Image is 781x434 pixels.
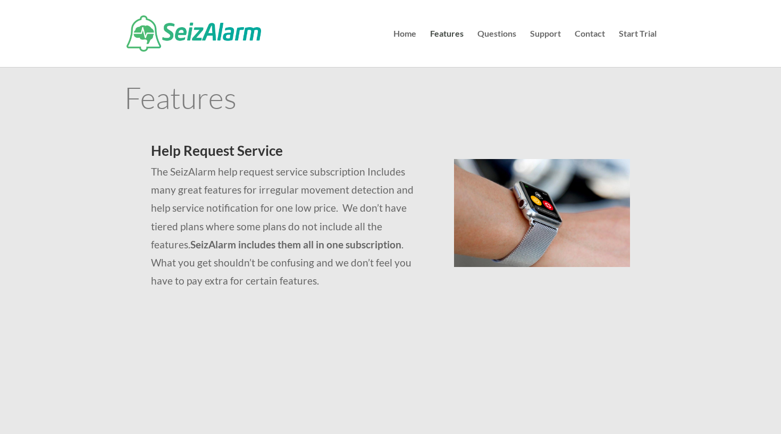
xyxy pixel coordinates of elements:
a: Features [430,30,464,67]
a: Questions [477,30,516,67]
h2: Help Request Service [151,144,428,163]
p: The SeizAlarm help request service subscription Includes many great features for irregular moveme... [151,163,428,290]
iframe: Help widget launcher [686,393,769,422]
h1: Features [124,82,657,118]
a: Start Trial [619,30,657,67]
img: seizalarm-on-wrist [454,159,630,267]
img: SeizAlarm [127,15,261,52]
a: Contact [575,30,605,67]
strong: SeizAlarm includes them all in one subscription [190,238,401,251]
a: Support [530,30,561,67]
a: Home [393,30,416,67]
